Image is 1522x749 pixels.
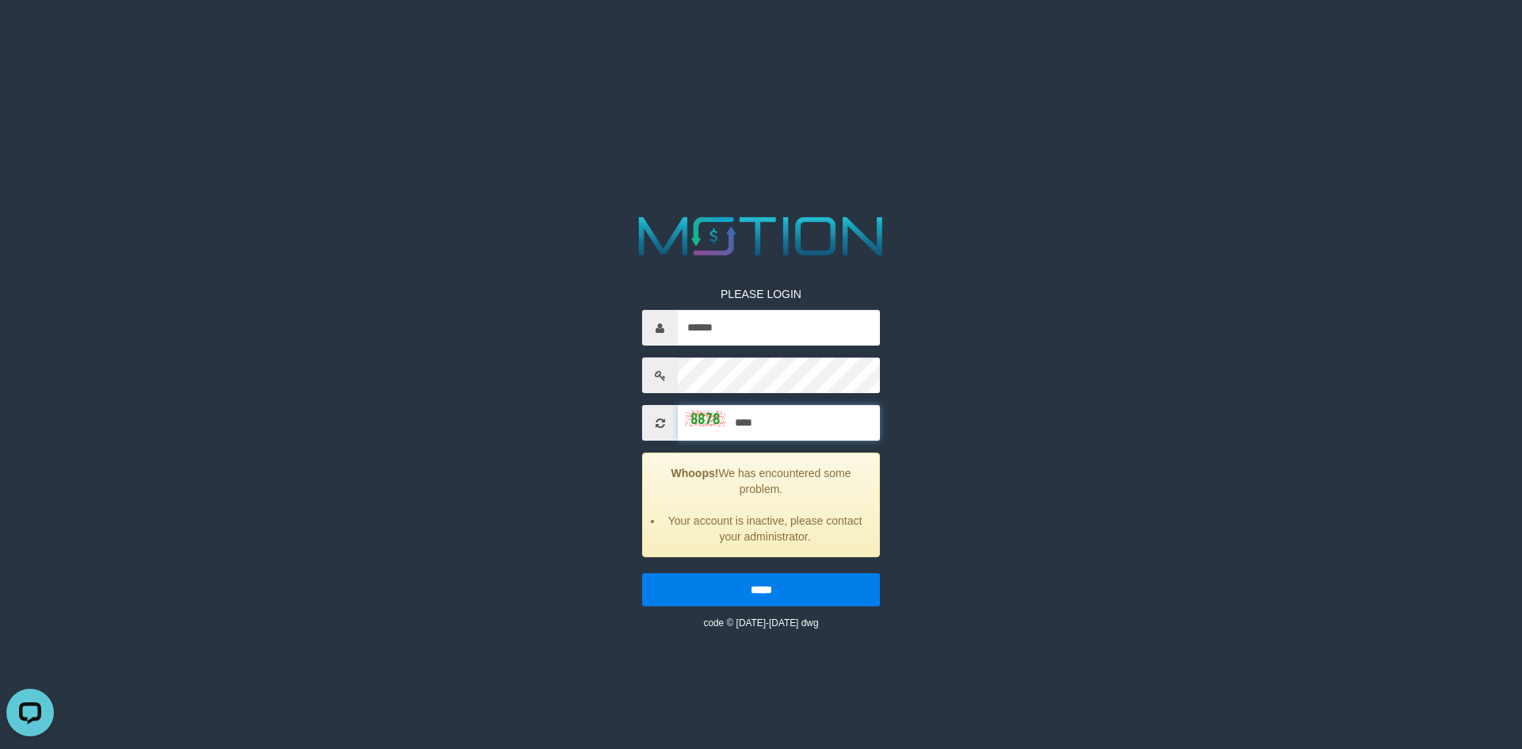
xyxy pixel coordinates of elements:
[628,210,894,262] img: MOTION_logo.png
[671,467,719,480] strong: Whoops!
[6,6,54,54] button: Open LiveChat chat widget
[663,513,867,545] li: Your account is inactive, please contact your administrator.
[642,453,880,557] div: We has encountered some problem.
[703,617,818,629] small: code © [DATE]-[DATE] dwg
[686,411,725,426] img: captcha
[642,286,880,302] p: PLEASE LOGIN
